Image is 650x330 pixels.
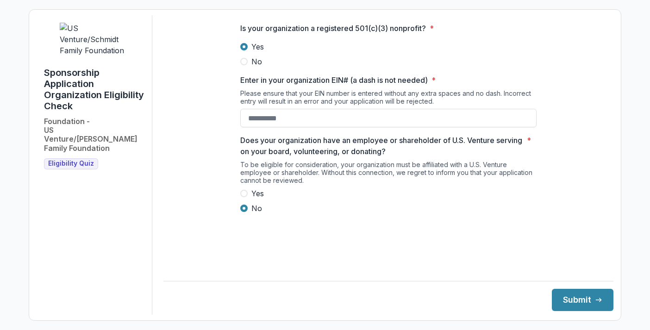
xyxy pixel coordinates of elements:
span: Eligibility Quiz [48,160,94,168]
div: Please ensure that your EIN number is entered without any extra spaces and no dash. Incorrect ent... [240,89,537,109]
p: Is your organization a registered 501(c)(3) nonprofit? [240,23,426,34]
span: No [251,203,262,214]
span: No [251,56,262,67]
p: Enter in your organization EIN# (a dash is not needed) [240,75,428,86]
span: Yes [251,188,264,199]
h2: Foundation - US Venture/[PERSON_NAME] Family Foundation [44,117,144,153]
button: Submit [552,289,613,311]
h1: Sponsorship Application Organization Eligibility Check [44,67,144,112]
span: Yes [251,41,264,52]
div: To be eligible for consideration, your organization must be affiliated with a U.S. Venture employ... [240,161,537,188]
img: US Venture/Schmidt Family Foundation [60,23,129,56]
p: Does your organization have an employee or shareholder of U.S. Venture serving on your board, vol... [240,135,523,157]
